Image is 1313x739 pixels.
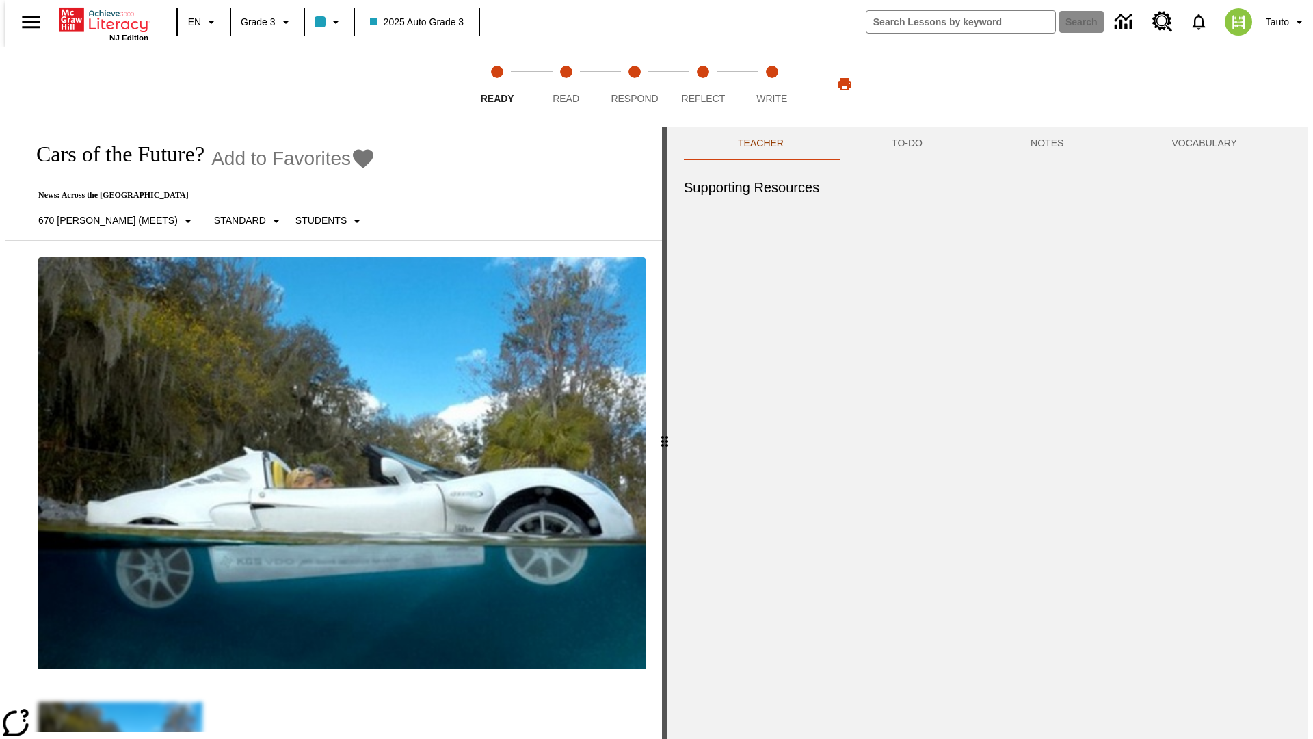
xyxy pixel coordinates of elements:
button: Select Student [290,209,371,233]
button: Ready step 1 of 5 [457,47,537,122]
button: Select a new avatar [1217,4,1260,40]
div: activity [667,127,1308,739]
span: Tauto [1266,15,1289,29]
span: Respond [611,93,658,104]
button: NOTES [977,127,1117,160]
button: Language: EN, Select a language [182,10,226,34]
h1: Cars of the Future? [22,142,204,167]
p: Standard [214,213,266,228]
button: Write step 5 of 5 [732,47,812,122]
a: Resource Center, Will open in new tab [1144,3,1181,40]
span: EN [188,15,201,29]
div: Press Enter or Spacebar and then press right and left arrow keys to move the slider [662,127,667,739]
div: Instructional Panel Tabs [684,127,1291,160]
img: High-tech automobile treading water. [38,257,646,669]
button: VOCABULARY [1117,127,1291,160]
img: avatar image [1225,8,1252,36]
span: Reflect [682,93,726,104]
button: Teacher [684,127,838,160]
button: TO-DO [838,127,977,160]
span: Grade 3 [241,15,276,29]
a: Notifications [1181,4,1217,40]
p: 670 [PERSON_NAME] (Meets) [38,213,178,228]
input: search field [866,11,1055,33]
a: Data Center [1106,3,1144,41]
button: Respond step 3 of 5 [595,47,674,122]
p: Students [295,213,347,228]
button: Profile/Settings [1260,10,1313,34]
span: Add to Favorites [211,148,351,170]
button: Add to Favorites - Cars of the Future? [211,146,375,170]
button: Read step 2 of 5 [526,47,605,122]
button: Select Lexile, 670 Lexile (Meets) [33,209,202,233]
button: Open side menu [11,2,51,42]
span: NJ Edition [109,34,148,42]
p: News: Across the [GEOGRAPHIC_DATA] [22,190,375,200]
span: Write [756,93,787,104]
div: reading [5,127,662,732]
h6: Supporting Resources [684,177,1291,198]
button: Class color is light blue. Change class color [309,10,349,34]
span: Ready [481,93,514,104]
div: Home [59,5,148,42]
span: Read [553,93,579,104]
button: Scaffolds, Standard [209,209,290,233]
span: 2025 Auto Grade 3 [370,15,464,29]
button: Grade: Grade 3, Select a grade [235,10,300,34]
button: Reflect step 4 of 5 [663,47,743,122]
button: Print [823,72,866,96]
